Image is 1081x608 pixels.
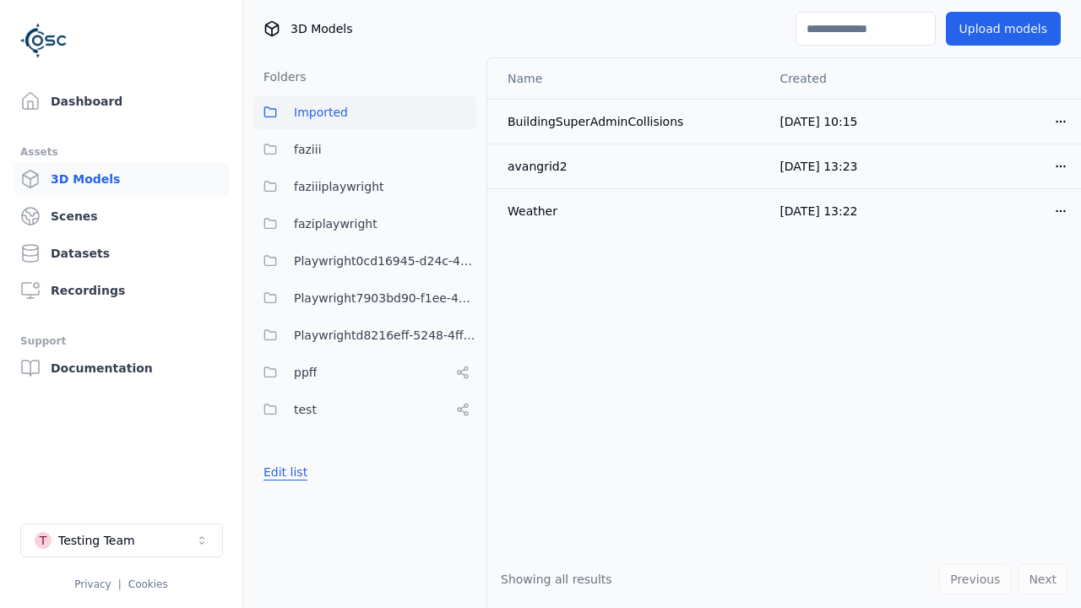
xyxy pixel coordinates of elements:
[294,251,476,271] span: Playwright0cd16945-d24c-45f9-a8ba-c74193e3fd84
[14,199,229,233] a: Scenes
[253,95,476,129] button: Imported
[294,288,476,308] span: Playwright7903bd90-f1ee-40e5-8689-7a943bbd43ef
[35,532,52,549] div: T
[14,274,229,307] a: Recordings
[14,236,229,270] a: Datasets
[294,362,317,383] span: ppff
[294,399,317,420] span: test
[291,20,352,37] span: 3D Models
[253,170,476,204] button: faziiiplaywright
[20,524,223,557] button: Select a workspace
[487,58,766,99] th: Name
[253,281,476,315] button: Playwright7903bd90-f1ee-40e5-8689-7a943bbd43ef
[294,176,384,197] span: faziiiplaywright
[780,115,857,128] span: [DATE] 10:15
[20,17,68,64] img: Logo
[501,573,612,586] span: Showing all results
[20,142,222,162] div: Assets
[253,207,476,241] button: faziplaywright
[253,244,476,278] button: Playwright0cd16945-d24c-45f9-a8ba-c74193e3fd84
[766,58,924,99] th: Created
[508,203,752,220] div: Weather
[14,351,229,385] a: Documentation
[128,578,168,590] a: Cookies
[74,578,111,590] a: Privacy
[294,325,476,345] span: Playwrightd8216eff-5248-4ffd-8136-34941956e1d3
[20,331,222,351] div: Support
[58,532,135,549] div: Testing Team
[14,162,229,196] a: 3D Models
[780,160,857,173] span: [DATE] 13:23
[14,84,229,118] a: Dashboard
[508,158,752,175] div: avangrid2
[253,318,476,352] button: Playwrightd8216eff-5248-4ffd-8136-34941956e1d3
[253,457,318,487] button: Edit list
[946,12,1061,46] button: Upload models
[294,214,378,234] span: faziplaywright
[118,578,122,590] span: |
[508,113,752,130] div: BuildingSuperAdminCollisions
[294,102,348,122] span: Imported
[253,68,307,85] h3: Folders
[780,204,857,218] span: [DATE] 13:22
[253,356,476,389] button: ppff
[253,393,476,426] button: test
[294,139,322,160] span: faziii
[253,133,476,166] button: faziii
